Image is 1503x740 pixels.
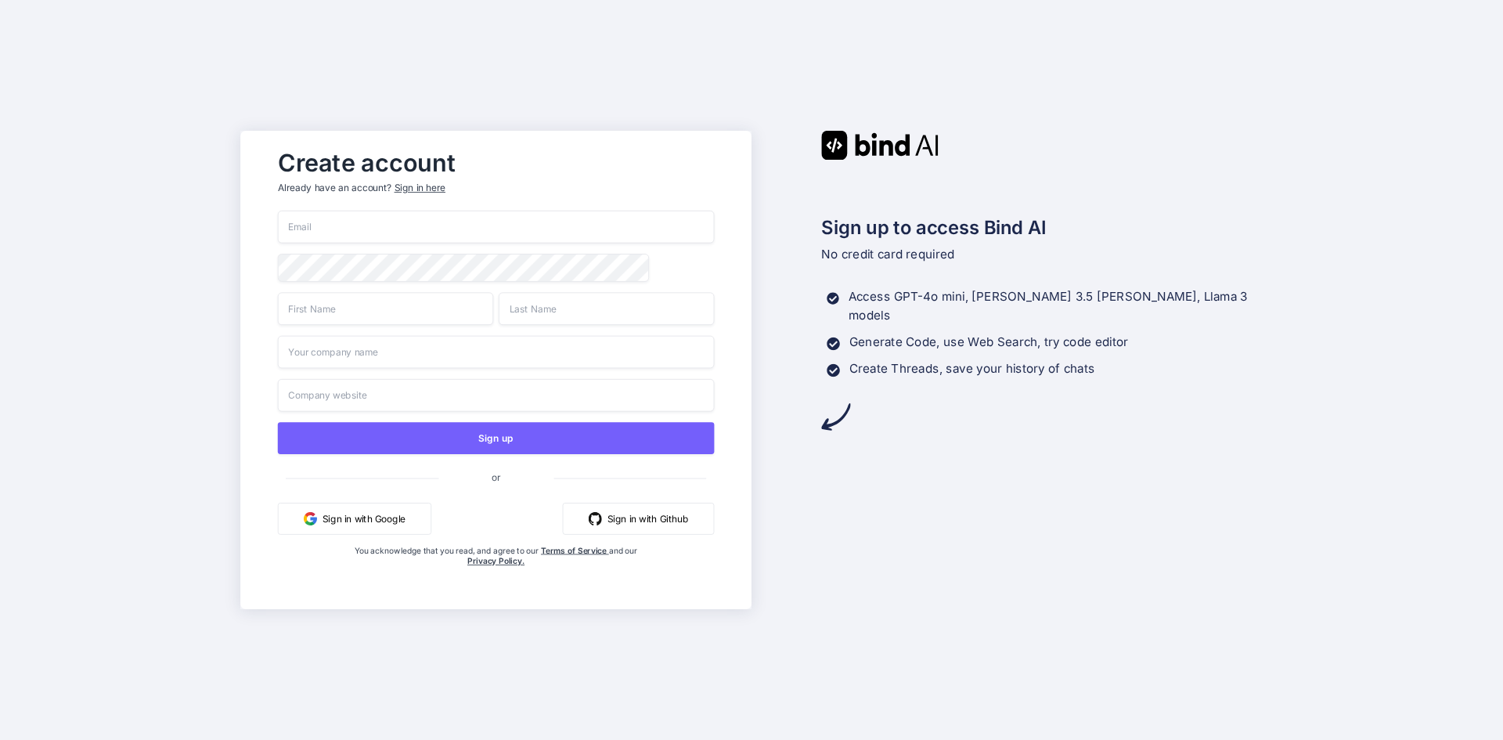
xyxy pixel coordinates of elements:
p: Already have an account? [278,182,715,195]
a: Privacy Policy. [467,556,524,566]
p: Create Threads, save your history of chats [849,359,1095,378]
input: Last Name [499,292,714,325]
img: Bind AI logo [821,131,939,160]
button: Sign up [278,422,715,454]
p: Access GPT-4o mini, [PERSON_NAME] 3.5 [PERSON_NAME], Llama 3 models [849,288,1263,326]
input: Your company name [278,336,715,369]
img: github [589,512,602,525]
input: First Name [278,292,493,325]
h2: Create account [278,152,715,173]
img: google [304,512,317,525]
input: Company website [278,379,715,412]
h2: Sign up to access Bind AI [821,213,1263,241]
p: Generate Code, use Web Search, try code editor [849,333,1128,352]
span: or [438,460,553,493]
a: Terms of Service [541,545,609,555]
div: Sign in here [395,182,445,195]
button: Sign in with Github [563,503,715,535]
p: No credit card required [821,245,1263,264]
div: You acknowledge that you read, and agree to our and our [351,545,642,598]
img: arrow [821,402,850,431]
button: Sign in with Google [278,503,431,535]
input: Email [278,211,715,244]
